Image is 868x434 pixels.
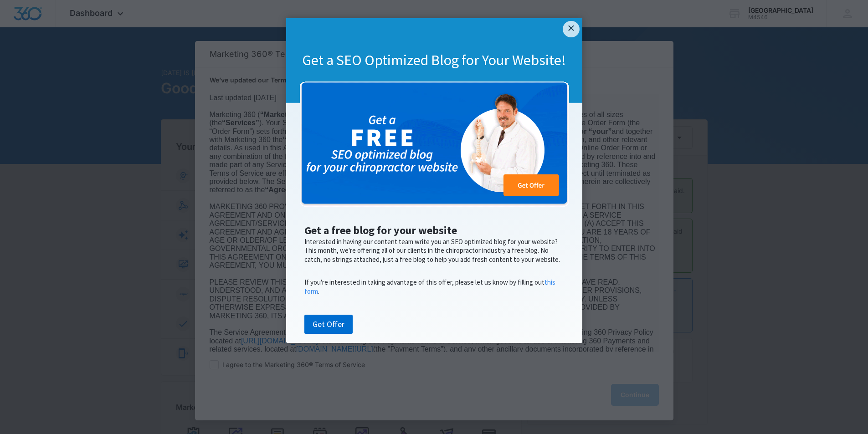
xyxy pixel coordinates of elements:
span: Get a free blog for your website [304,223,457,237]
a: Close modal [563,21,579,37]
a: this form [304,278,555,296]
span: If you're interested in taking advantage of this offer, please let us know by filling out . [304,278,555,296]
h1: Get a SEO Optimized Blog for Your Website! [286,51,582,70]
span: Interested in having our content team write you an SEO optimized blog for your website? This mont... [304,237,560,264]
a: Get Offer [304,315,353,334]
